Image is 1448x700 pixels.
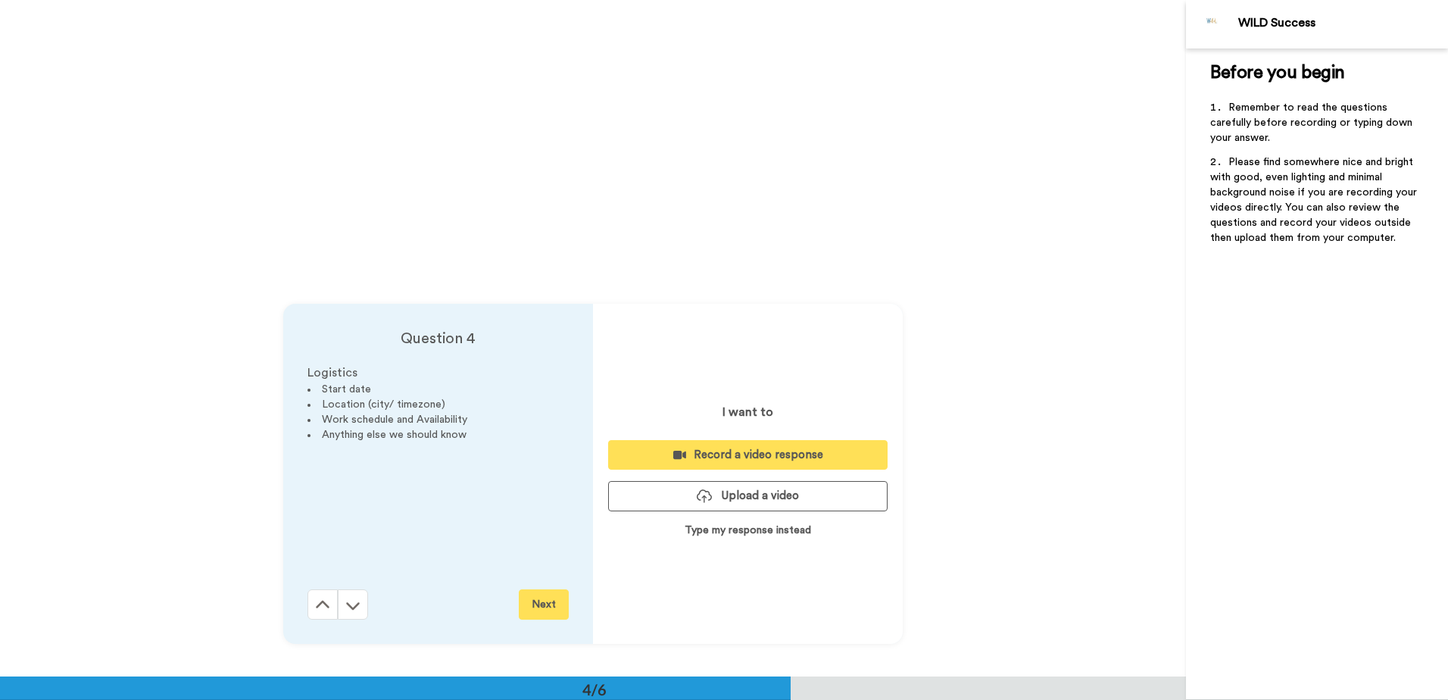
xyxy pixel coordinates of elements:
p: I want to [722,403,773,421]
button: Upload a video [608,481,888,511]
div: WILD Success [1238,16,1447,30]
button: Record a video response [608,440,888,470]
div: 4/6 [558,679,631,700]
span: Please find somewhere nice and bright with good, even lighting and minimal background noise if yo... [1210,157,1420,243]
button: Next [519,589,569,620]
span: Logistics [307,367,357,379]
img: Profile Image [1194,6,1231,42]
span: Work schedule and Availability [322,414,467,425]
div: Record a video response [620,447,875,463]
span: Start date [322,384,371,395]
span: Remember to read the questions carefully before recording or typing down your answer. [1210,102,1415,143]
span: Location (city/ timezone) [322,399,445,410]
span: Anything else we should know [322,430,467,440]
h4: Question 4 [307,328,569,349]
span: Before you begin [1210,64,1344,82]
p: Type my response instead [685,523,811,538]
